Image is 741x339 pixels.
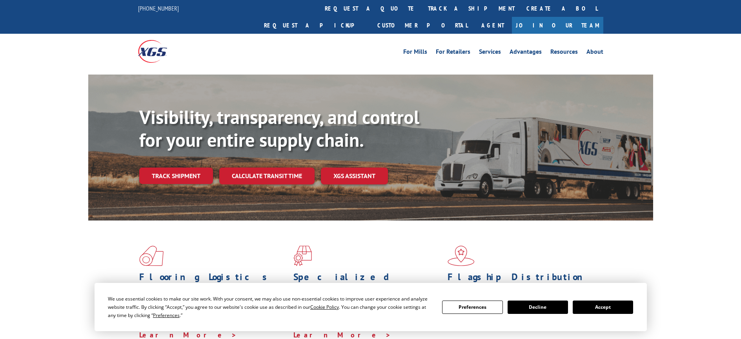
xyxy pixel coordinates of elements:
[108,295,433,319] div: We use essential cookies to make our site work. With your consent, we may also use non-essential ...
[442,301,502,314] button: Preferences
[448,246,475,266] img: xgs-icon-flagship-distribution-model-red
[139,272,288,295] h1: Flooring Logistics Solutions
[258,17,371,34] a: Request a pickup
[321,168,388,184] a: XGS ASSISTANT
[153,312,180,319] span: Preferences
[310,304,339,310] span: Cookie Policy
[508,301,568,314] button: Decline
[512,17,603,34] a: Join Our Team
[586,49,603,57] a: About
[139,246,164,266] img: xgs-icon-total-supply-chain-intelligence-red
[573,301,633,314] button: Accept
[550,49,578,57] a: Resources
[139,168,213,184] a: Track shipment
[473,17,512,34] a: Agent
[293,246,312,266] img: xgs-icon-focused-on-flooring-red
[219,168,315,184] a: Calculate transit time
[510,49,542,57] a: Advantages
[371,17,473,34] a: Customer Portal
[139,105,419,152] b: Visibility, transparency, and control for your entire supply chain.
[293,272,442,295] h1: Specialized Freight Experts
[95,283,647,331] div: Cookie Consent Prompt
[479,49,501,57] a: Services
[448,272,596,295] h1: Flagship Distribution Model
[436,49,470,57] a: For Retailers
[138,4,179,12] a: [PHONE_NUMBER]
[403,49,427,57] a: For Mills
